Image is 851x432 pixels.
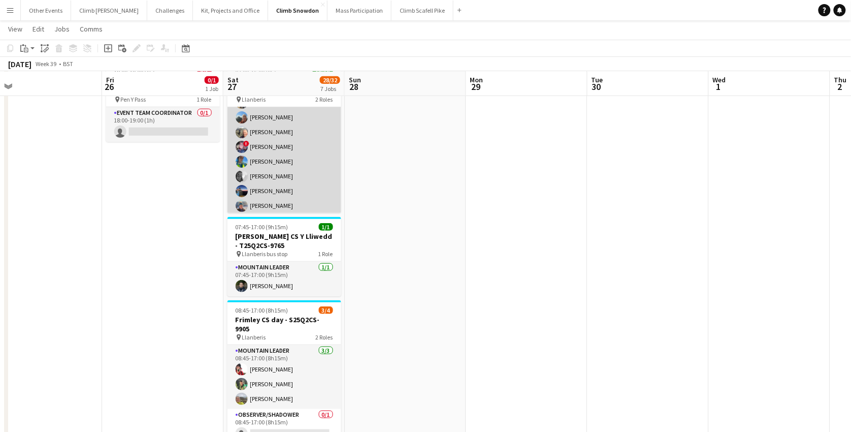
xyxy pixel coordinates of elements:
span: 29 [469,81,483,92]
span: View [8,24,22,34]
app-job-card: 07:45-17:00 (9h15m)1/1[PERSON_NAME] CS Y Lliwedd - T25Q2CS-9765 Llanberis bus stop1 RoleMountain ... [227,217,341,296]
span: ! [243,141,249,147]
h3: Frimley CS day - S25Q2CS-9905 [227,315,341,333]
span: 30 [590,81,603,92]
button: Kit, Projects and Office [193,1,268,20]
a: Jobs [50,22,74,36]
div: 1 Job [205,85,218,92]
span: Thu [834,75,847,84]
span: Llanberis [242,96,266,103]
span: Jobs [54,24,70,34]
app-card-role: Mountain Leader1/107:45-17:00 (9h15m)[PERSON_NAME] [227,262,341,296]
span: Comms [80,24,103,34]
span: Tue [592,75,603,84]
app-job-card: 18:00-19:00 (1h)0/1Event Briefing Radnor 7Oaks CS - T25Q3CS-9278 Pen Y Pass1 RoleEvent Team Coord... [106,63,220,142]
div: BST [63,60,73,68]
span: 2 [833,81,847,92]
div: 7 Jobs [320,85,340,92]
span: Sun [349,75,361,84]
span: 2 Roles [316,333,333,341]
span: 28 [347,81,361,92]
app-job-card: 07:00-16:00 (9h)18/18Radnor 7Oaks CS day - T25Q2CS-9955 Llanberis2 RolesGwydion TomosMountain Lea... [227,63,341,213]
span: Llanberis [242,333,266,341]
div: [DATE] [8,59,31,69]
span: 2 Roles [316,96,333,103]
a: Edit [28,22,48,36]
span: 1 Role [318,250,333,258]
button: Climb [PERSON_NAME] [71,1,147,20]
span: Fri [106,75,114,84]
button: Mass Participation [328,1,391,20]
span: Llanberis bus stop [242,250,288,258]
span: 07:45-17:00 (9h15m) [236,223,288,231]
span: 26 [105,81,114,92]
app-card-role: Event Team Coordinator0/118:00-19:00 (1h) [106,107,220,142]
button: Climb Snowdon [268,1,328,20]
span: 1 Role [197,96,212,103]
span: Sat [227,75,239,84]
span: 28/32 [320,76,340,84]
span: 1 [711,81,726,92]
span: Pen Y Pass [121,96,146,103]
span: Wed [713,75,726,84]
span: Mon [470,75,483,84]
span: 3/4 [319,306,333,314]
span: 08:45-17:00 (8h15m) [236,306,288,314]
span: 27 [226,81,239,92]
span: Edit [32,24,44,34]
button: Challenges [147,1,193,20]
button: Climb Scafell Pike [391,1,453,20]
span: 1/1 [319,223,333,231]
app-card-role: Mountain Leader3/308:45-17:00 (8h15m)[PERSON_NAME][PERSON_NAME][PERSON_NAME] [227,345,341,409]
button: Other Events [21,1,71,20]
a: Comms [76,22,107,36]
span: 0/1 [205,76,219,84]
span: Week 39 [34,60,59,68]
a: View [4,22,26,36]
h3: [PERSON_NAME] CS Y Lliwedd - T25Q2CS-9765 [227,232,341,250]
